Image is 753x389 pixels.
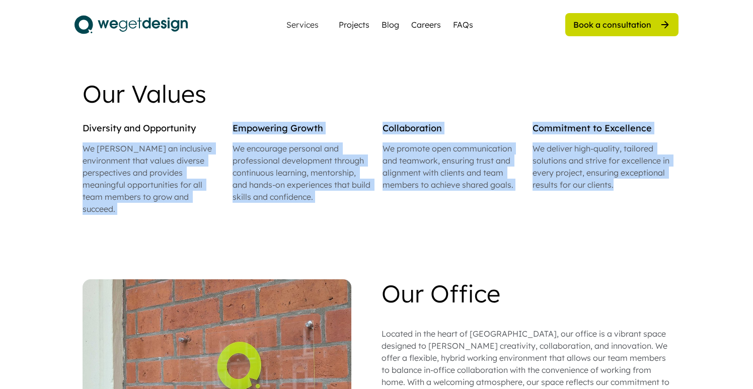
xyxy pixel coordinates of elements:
div: Diversity and Opportunity [83,122,220,134]
div: We deliver high-quality, tailored solutions and strive for excellence in every project, ensuring ... [533,142,670,191]
div: Our Values [83,82,670,106]
div: Services [282,21,323,29]
div: Collaboration [383,122,520,134]
div: Commitment to Excellence [533,122,670,134]
a: Projects [339,19,369,31]
a: FAQs [453,19,473,31]
a: Careers [411,19,441,31]
div: Empowering Growth [233,122,370,134]
div: Book a consultation [573,19,651,30]
div: Our Office [382,279,500,308]
div: We [PERSON_NAME] an inclusive environment that values diverse perspectives and provides meaningfu... [83,142,220,215]
img: logo.svg [74,12,188,37]
a: Blog [382,19,399,31]
div: We encourage personal and professional development through continuous learning, mentorship, and h... [233,142,370,203]
div: We promote open communication and teamwork, ensuring trust and alignment with clients and team me... [383,142,520,191]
